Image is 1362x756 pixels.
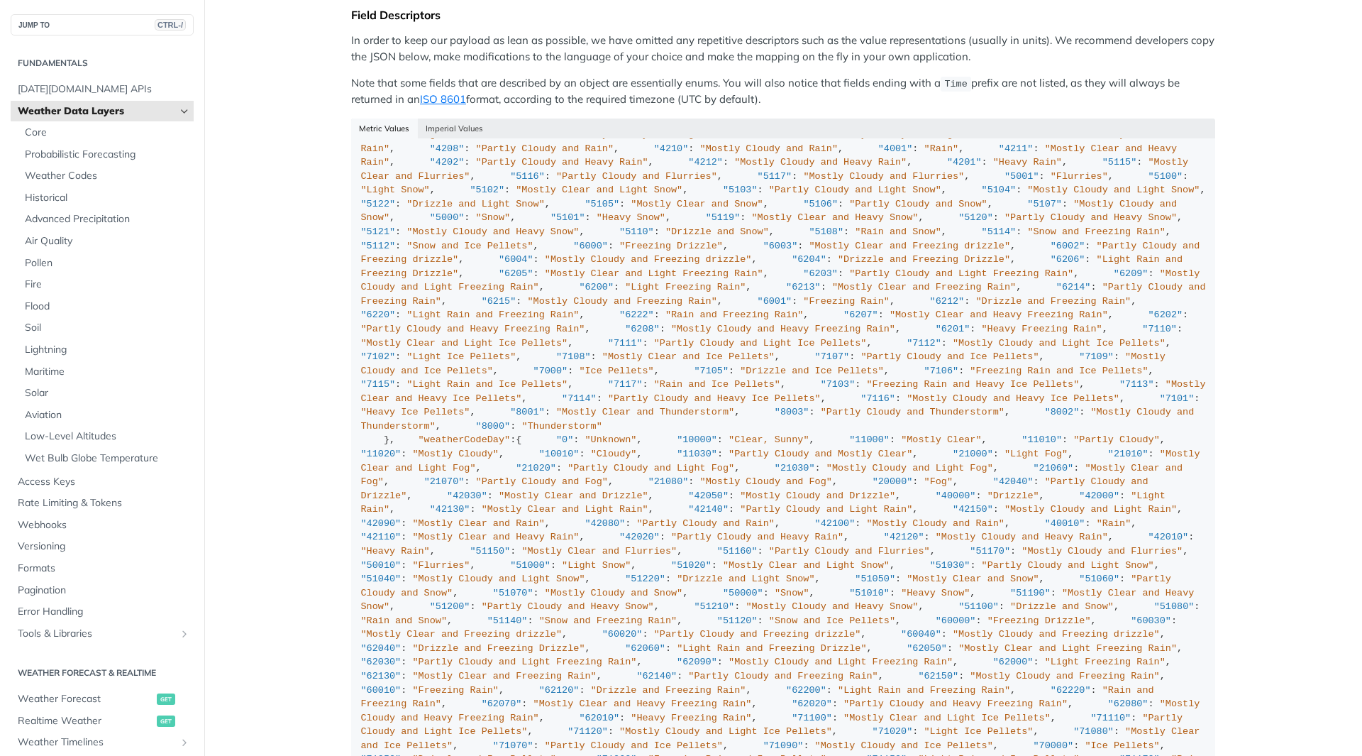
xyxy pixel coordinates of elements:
[361,476,1154,501] span: "Partly Cloudy and Drizzle"
[361,351,396,362] span: "7102"
[625,324,660,334] span: "6208"
[25,148,190,162] span: Probabilistic Forecasting
[775,588,809,598] span: "Snow"
[18,296,194,317] a: Flood
[1004,212,1177,223] span: "Partly Cloudy and Heavy Snow"
[18,165,194,187] a: Weather Codes
[982,185,1017,195] span: "5104"
[867,379,1080,390] span: "Freezing Rain and Heavy Ice Pellets"
[654,379,780,390] span: "Rain and Ice Pellets"
[18,627,175,641] span: Tools & Libraries
[665,226,769,237] span: "Drizzle and Snow"
[545,254,752,265] span: "Mostly Cloudy and Freezing drizzle"
[418,119,492,138] button: Imperial Values
[1148,171,1183,182] span: "5100"
[930,560,970,571] span: "51030"
[975,296,1131,307] span: "Drizzle and Freezing Rain"
[769,185,941,195] span: "Partly Cloudy and Light Snow"
[901,588,970,598] span: "Heavy Snow"
[688,504,729,515] span: "42140"
[1010,588,1051,598] span: "51190"
[493,588,533,598] span: "51070"
[419,434,511,445] span: "weatherCodeDay"
[1051,254,1085,265] span: "6206"
[18,605,190,619] span: Error Handling
[688,491,729,501] span: "42050"
[803,268,838,279] span: "6203"
[510,560,550,571] span: "51000"
[769,546,930,557] span: "Partly Cloudy and Flurries"
[155,19,186,31] span: CTRL-/
[25,451,190,466] span: Wet Bulb Globe Temperature
[1114,268,1148,279] span: "6209"
[924,366,959,376] span: "7106"
[406,379,567,390] span: "Light Rain and Ice Pellets"
[573,241,608,251] span: "6000"
[361,407,1200,432] span: "Mostly Cloudy and Thunderstorm"
[867,518,1004,529] span: "Mostly Cloudy and Rain"
[18,231,194,252] a: Air Quality
[803,296,890,307] span: "Freezing Rain"
[958,212,993,223] span: "5120"
[1056,282,1091,292] span: "6214"
[470,185,504,195] span: "5102"
[430,504,470,515] span: "42130"
[25,126,190,140] span: Core
[849,434,890,445] span: "11000"
[625,282,746,292] span: "Light Freezing Rain"
[654,143,689,154] span: "4210"
[562,393,597,404] span: "7114"
[25,278,190,292] span: Fire
[18,253,194,274] a: Pollen
[803,199,838,209] span: "5106"
[1045,407,1080,417] span: "8002"
[351,75,1215,108] p: Note that some fields that are described by an object are essentially enums. You will also notice...
[694,366,729,376] span: "7105"
[361,185,430,195] span: "Light Snow"
[11,580,194,601] a: Pagination
[25,343,190,357] span: Lightning
[470,546,510,557] span: "51150"
[539,449,580,459] span: "10010"
[832,282,1016,292] span: "Mostly Clear and Freezing Rain"
[406,351,516,362] span: "Light Ice Pellets"
[25,191,190,205] span: Historical
[1051,171,1108,182] span: "Flurries"
[25,234,190,248] span: Air Quality
[412,532,579,542] span: "Mostly Clear and Heavy Rain"
[476,421,511,432] span: "8000"
[11,689,194,710] a: Weather Forecastget
[953,449,993,459] span: "21000"
[924,476,953,487] span: "Fog"
[1079,351,1114,362] span: "7109"
[763,241,798,251] span: "6003"
[18,144,194,165] a: Probabilistic Forecasting
[499,268,533,279] span: "6205"
[361,309,396,320] span: "6220"
[873,476,913,487] span: "20000"
[677,449,717,459] span: "11030"
[476,143,614,154] span: "Partly Cloudy and Rain"
[556,171,717,182] span: "Partly Cloudy and Flurries"
[723,560,890,571] span: "Mostly Clear and Light Snow"
[18,561,190,576] span: Formats
[556,351,591,362] span: "7108"
[361,324,585,334] span: "Partly Cloudy and Heavy Freezing Rain"
[849,268,1073,279] span: "Partly Cloudy and Light Freezing Rain"
[740,366,884,376] span: "Drizzle and Ice Pellets"
[838,254,1010,265] span: "Drizzle and Freezing Drizzle"
[361,282,1212,307] span: "Partly Cloudy and Freezing Rain"
[786,282,821,292] span: "6213"
[11,79,194,100] a: [DATE][DOMAIN_NAME] APIs
[11,101,194,122] a: Weather Data LayersHide subpages for Weather Data Layers
[878,143,913,154] span: "4001"
[648,476,689,487] span: "21080"
[430,143,465,154] span: "4208"
[18,518,190,532] span: Webhooks
[179,737,190,748] button: Show subpages for Weather Timelines
[688,157,723,168] span: "4212"
[179,628,190,640] button: Show subpages for Tools & Libraries
[361,546,430,557] span: "Heavy Rain"
[924,143,959,154] span: "Rain"
[792,254,826,265] span: "6204"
